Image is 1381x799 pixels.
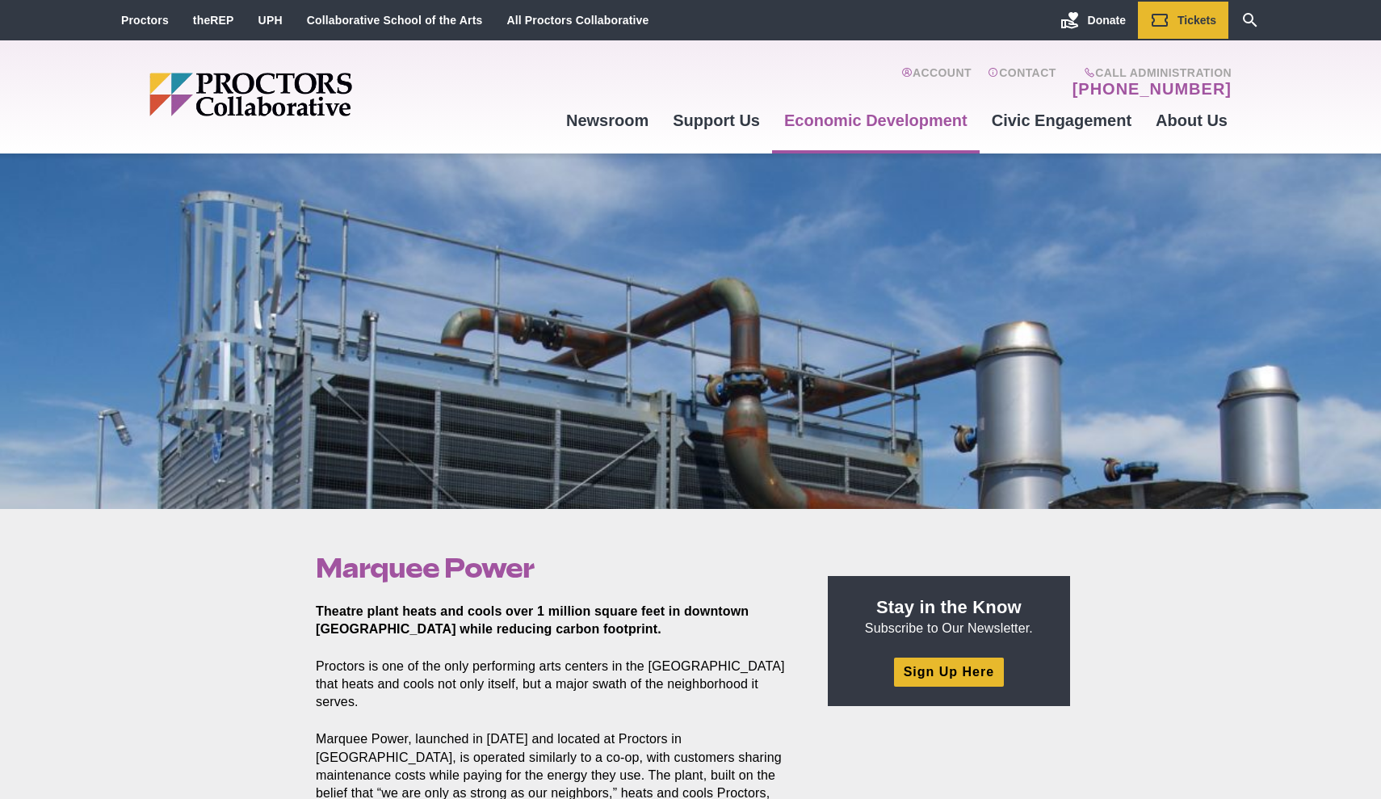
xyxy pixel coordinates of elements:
strong: Stay in the Know [876,597,1022,617]
span: Tickets [1177,14,1216,27]
span: Call Administration [1068,66,1232,79]
a: Newsroom [554,99,661,142]
a: Civic Engagement [980,99,1144,142]
p: Subscribe to Our Newsletter. [847,595,1051,637]
a: Proctors [121,14,169,27]
strong: Theatre plant heats and cools over 1 million square feet in downtown [GEOGRAPHIC_DATA] while redu... [316,604,749,636]
h1: Marquee Power [316,553,791,583]
a: [PHONE_NUMBER] [1072,79,1232,99]
a: UPH [258,14,283,27]
a: Collaborative School of the Arts [307,14,483,27]
a: Support Us [661,99,772,142]
a: All Proctors Collaborative [506,14,649,27]
p: Proctors is one of the only performing arts centers in the [GEOGRAPHIC_DATA] that heats and cools... [316,658,791,711]
span: Donate [1088,14,1126,27]
a: Sign Up Here [894,658,1004,686]
a: Contact [988,66,1056,99]
img: Proctors logo [149,73,476,116]
a: Account [901,66,972,99]
a: theREP [193,14,234,27]
a: Economic Development [772,99,980,142]
a: About Us [1144,99,1240,142]
a: Tickets [1138,2,1228,39]
a: Donate [1048,2,1138,39]
a: Search [1228,2,1272,39]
